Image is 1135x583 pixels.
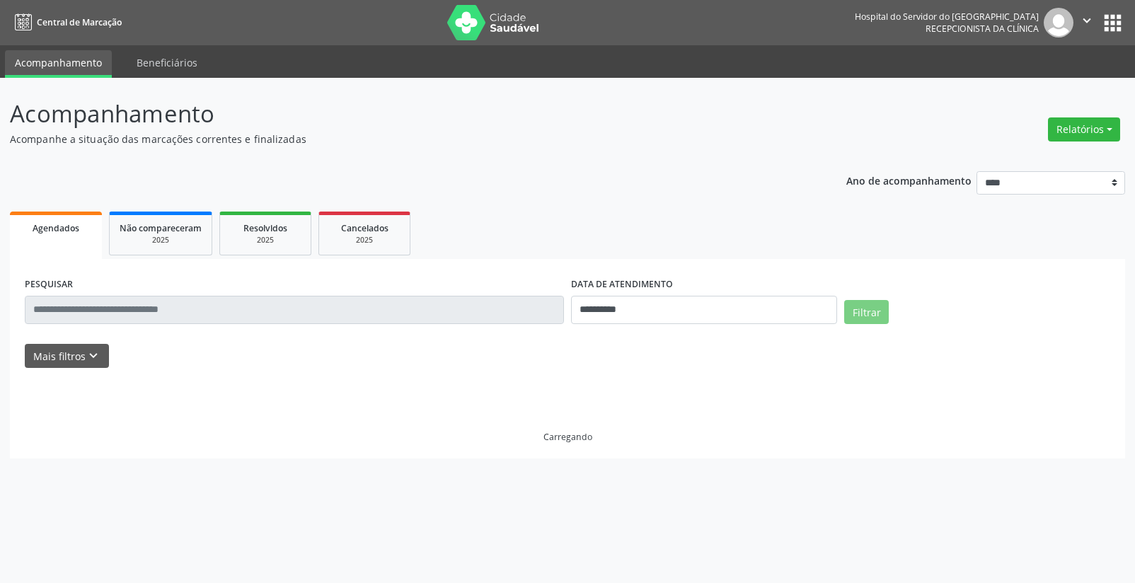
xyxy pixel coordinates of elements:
span: Resolvidos [243,222,287,234]
button: Filtrar [844,300,889,324]
p: Acompanhe a situação das marcações correntes e finalizadas [10,132,790,146]
p: Acompanhamento [10,96,790,132]
label: PESQUISAR [25,274,73,296]
img: img [1044,8,1073,37]
a: Beneficiários [127,50,207,75]
button: Relatórios [1048,117,1120,142]
a: Central de Marcação [10,11,122,34]
div: 2025 [329,235,400,246]
button: Mais filtroskeyboard_arrow_down [25,344,109,369]
div: 2025 [120,235,202,246]
button:  [1073,8,1100,37]
span: Central de Marcação [37,16,122,28]
div: Carregando [543,431,592,443]
span: Cancelados [341,222,388,234]
span: Agendados [33,222,79,234]
label: DATA DE ATENDIMENTO [571,274,673,296]
p: Ano de acompanhamento [846,171,972,189]
i:  [1079,13,1095,28]
i: keyboard_arrow_down [86,348,101,364]
div: Hospital do Servidor do [GEOGRAPHIC_DATA] [855,11,1039,23]
span: Recepcionista da clínica [926,23,1039,35]
div: 2025 [230,235,301,246]
span: Não compareceram [120,222,202,234]
button: apps [1100,11,1125,35]
a: Acompanhamento [5,50,112,78]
